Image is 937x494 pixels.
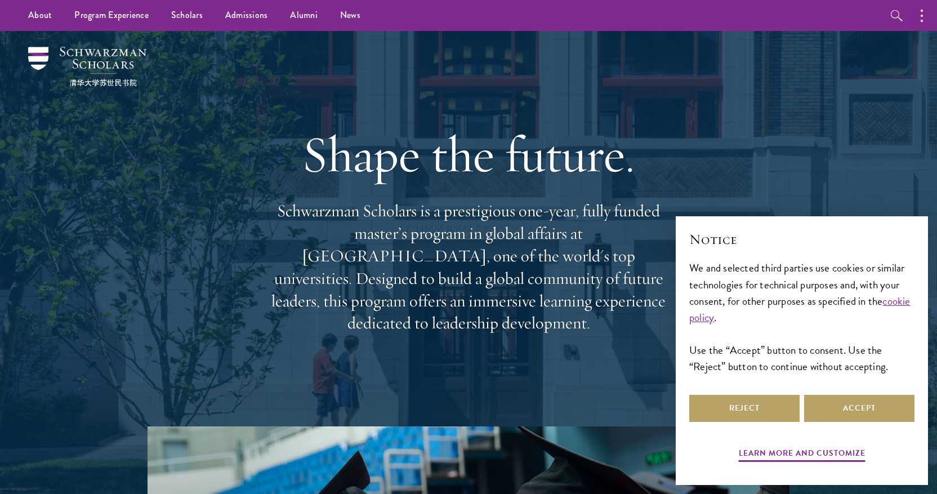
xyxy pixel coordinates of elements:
h2: Notice [689,230,914,249]
button: Accept [804,395,914,422]
div: We and selected third parties use cookies or similar technologies for technical purposes and, wit... [689,260,914,374]
button: Reject [689,395,800,422]
button: Learn more and customize [739,446,865,464]
p: Schwarzman Scholars is a prestigious one-year, fully funded master’s program in global affairs at... [266,200,671,335]
img: Schwarzman Scholars [28,47,146,86]
a: cookie policy [689,293,911,326]
h1: Shape the future. [266,123,671,186]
